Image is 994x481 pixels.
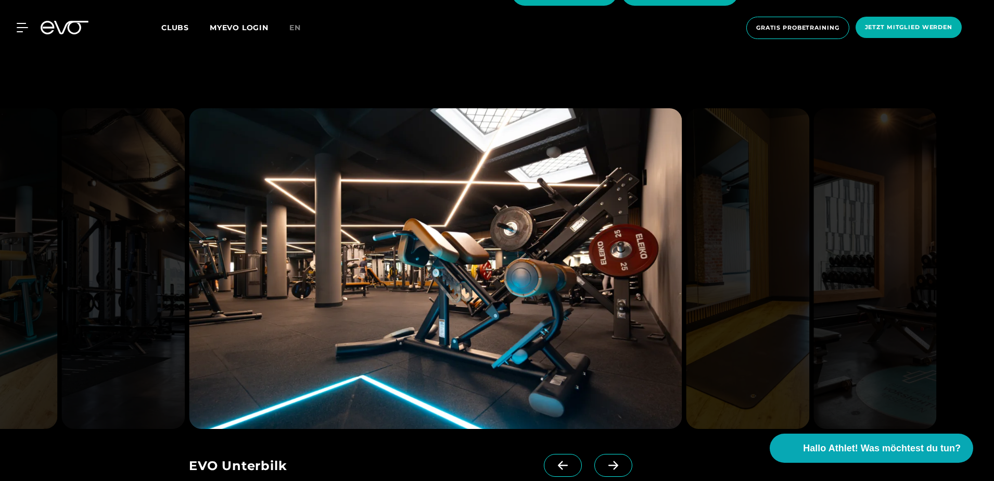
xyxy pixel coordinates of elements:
[189,108,682,429] img: evofitness
[852,17,965,39] a: Jetzt Mitglied werden
[803,441,961,455] span: Hallo Athlet! Was möchtest du tun?
[161,22,210,32] a: Clubs
[756,23,839,32] span: Gratis Probetraining
[865,23,952,32] span: Jetzt Mitglied werden
[743,17,852,39] a: Gratis Probetraining
[161,23,189,32] span: Clubs
[289,22,313,34] a: en
[686,108,809,429] img: evofitness
[61,108,185,429] img: evofitness
[289,23,301,32] span: en
[770,434,973,463] button: Hallo Athlet! Was möchtest du tun?
[210,23,269,32] a: MYEVO LOGIN
[813,108,937,429] img: evofitness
